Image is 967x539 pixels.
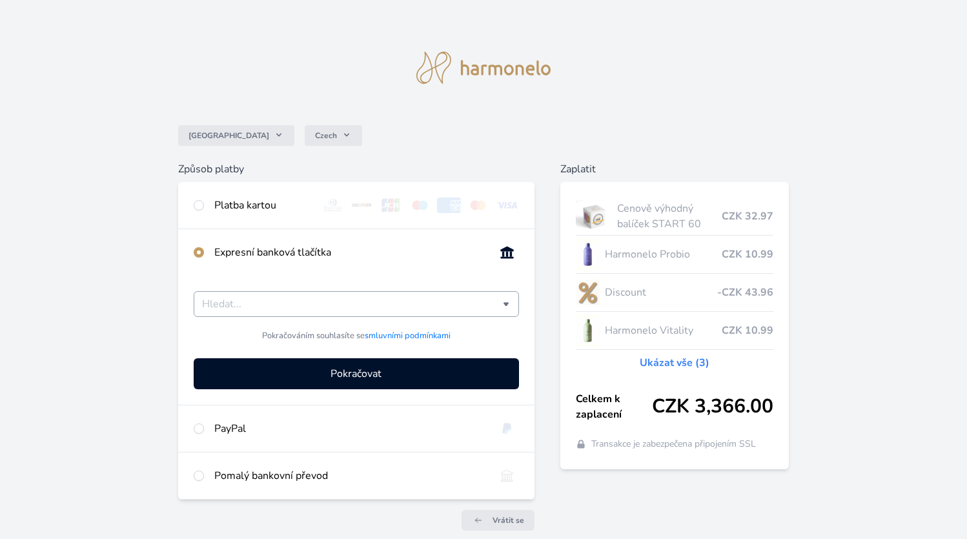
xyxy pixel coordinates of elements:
[365,330,451,341] a: smluvními podmínkami
[188,130,269,141] span: [GEOGRAPHIC_DATA]
[214,421,484,436] div: PayPal
[576,276,600,309] img: discount-lo.png
[493,515,524,525] span: Vrátit se
[605,247,721,262] span: Harmonelo Probio
[331,366,382,381] span: Pokračovat
[576,391,652,422] span: Celkem k zaplacení
[305,125,362,146] button: Czech
[605,285,717,300] span: Discount
[652,395,773,418] span: CZK 3,366.00
[560,161,789,177] h6: Zaplatit
[576,238,600,270] img: CLEAN_PROBIO_se_stinem_x-lo.jpg
[495,198,519,213] img: visa.svg
[495,468,519,483] img: bankTransfer_IBAN.svg
[462,510,534,531] a: Vrátit se
[202,296,502,312] input: Hledat...
[722,323,773,338] span: CZK 10.99
[214,245,484,260] div: Expresní banková tlačítka
[214,198,310,213] div: Platba kartou
[722,247,773,262] span: CZK 10.99
[194,291,518,317] div: Vyberte svou banku
[591,438,756,451] span: Transakce je zabezpečena připojením SSL
[178,161,534,177] h6: Způsob platby
[617,201,721,232] span: Cenově výhodný balíček START 60
[379,198,403,213] img: jcb.svg
[437,198,461,213] img: amex.svg
[717,285,773,300] span: -CZK 43.96
[321,198,345,213] img: diners.svg
[214,468,484,483] div: Pomalý bankovní převod
[495,245,519,260] img: onlineBanking_CZ.svg
[315,130,337,141] span: Czech
[605,323,721,338] span: Harmonelo Vitality
[262,330,451,342] span: Pokračováním souhlasíte se
[576,314,600,347] img: CLEAN_VITALITY_se_stinem_x-lo.jpg
[722,208,773,224] span: CZK 32.97
[194,358,518,389] button: Pokračovat
[576,200,613,232] img: start.jpg
[178,125,294,146] button: [GEOGRAPHIC_DATA]
[466,198,490,213] img: mc.svg
[495,421,519,436] img: paypal.svg
[416,52,551,84] img: logo.svg
[640,355,709,371] a: Ukázat vše (3)
[350,198,374,213] img: discover.svg
[408,198,432,213] img: maestro.svg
